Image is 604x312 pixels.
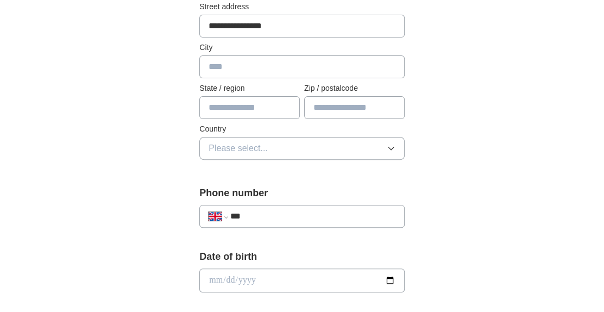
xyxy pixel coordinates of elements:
label: Zip / postalcode [304,83,405,94]
button: Please select... [199,137,405,160]
label: Street address [199,1,405,13]
label: Date of birth [199,249,405,264]
label: Phone number [199,186,405,201]
label: State / region [199,83,300,94]
label: Country [199,123,405,135]
span: Please select... [209,142,268,155]
label: City [199,42,405,53]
